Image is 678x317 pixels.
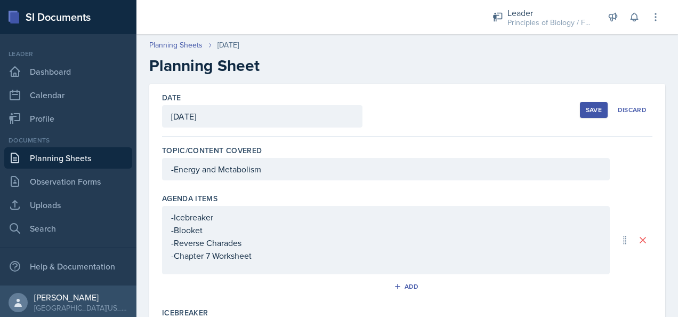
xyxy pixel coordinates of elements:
p: -Energy and Metabolism [171,163,601,176]
div: [DATE] [217,39,239,51]
div: Add [396,282,419,291]
div: [GEOGRAPHIC_DATA][US_STATE] [34,303,128,313]
a: Calendar [4,84,132,106]
label: Date [162,92,181,103]
label: Agenda items [162,193,217,204]
div: Help & Documentation [4,256,132,277]
a: Planning Sheets [149,39,203,51]
h2: Planning Sheet [149,56,665,75]
p: -Blooket [171,224,601,236]
div: Discard [618,106,647,114]
button: Discard [612,102,652,118]
a: Planning Sheets [4,147,132,169]
div: [PERSON_NAME] [34,292,128,303]
p: -Icebreaker [171,211,601,224]
a: Search [4,218,132,239]
a: Observation Forms [4,171,132,192]
div: Save [586,106,602,114]
a: Dashboard [4,61,132,82]
div: Documents [4,136,132,145]
p: -Reverse Charades [171,236,601,249]
label: Topic/Content Covered [162,145,262,156]
button: Save [580,102,608,118]
div: Leader [4,49,132,59]
a: Profile [4,108,132,129]
a: Uploads [4,194,132,216]
div: Leader [507,6,593,19]
div: Principles of Biology / Fall 2025 [507,17,593,28]
button: Add [390,279,425,295]
p: -Chapter 7 Worksheet [171,249,601,262]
